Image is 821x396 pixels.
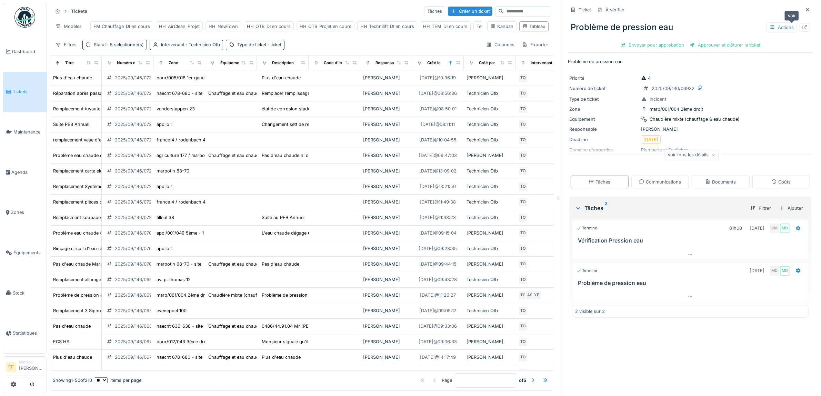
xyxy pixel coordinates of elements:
[569,106,638,112] div: Zone
[363,323,409,329] div: [PERSON_NAME]
[53,276,132,283] div: Remplacement allumges des 2 boilers
[157,261,201,267] div: marbotin 68-70 - site
[467,276,513,283] div: Technicien Otb
[518,166,528,176] div: TO
[363,276,409,283] div: [PERSON_NAME]
[53,137,180,143] div: remplacement vase d'expansion, purgeur, robinet de service
[525,290,535,300] div: AS
[568,18,813,36] div: Problème de pression eau
[419,245,457,252] div: [DATE] @ 09:28:35
[784,11,799,21] div: Voir
[363,106,409,112] div: [PERSON_NAME]
[208,152,292,159] div: Chauffage et eau chaude - Marbotin 60
[53,377,92,384] div: Showing 1 - 50 of 210
[420,199,456,205] div: [DATE] @ 11:49:38
[53,369,91,376] div: Pas d'eau chaude
[518,197,528,207] div: TO
[237,41,281,48] div: Type de ticket
[157,183,172,190] div: apollo 1
[363,354,409,360] div: [PERSON_NAME]
[363,230,409,236] div: [PERSON_NAME]
[13,330,44,336] span: Statistiques
[363,292,409,298] div: [PERSON_NAME]
[262,90,370,97] div: Remplacer remplissage automatique et adapter co...
[115,323,158,329] div: 2025/09/146/06854
[605,7,624,13] div: À vérifier
[53,245,114,252] div: Rinçage circuit d'eau chaude
[106,42,144,47] span: : 5 sélectionné(s)
[220,60,243,66] div: Équipement
[518,120,528,129] div: TO
[53,292,108,298] div: Problème de pression eau
[115,199,156,205] div: 2025/09/146/07231
[157,75,210,81] div: bour/005/018 1er gauche
[420,292,456,298] div: [DATE] @ 11:26:27
[363,75,409,81] div: [PERSON_NAME]
[363,214,409,221] div: [PERSON_NAME]
[262,338,368,345] div: Monsieur signale qu'il y a pas d'eau chaude dep...
[589,179,610,185] div: Tâches
[419,137,457,143] div: [DATE] @ 10:04:55
[777,204,806,213] div: Ajouter
[363,199,409,205] div: [PERSON_NAME]
[605,204,608,212] sup: 2
[53,152,127,159] div: Problème eau chaude et chauffage
[208,90,290,97] div: Chauffage et eau chaude - Haecht 678
[262,261,299,267] div: Pas d'eau chaude
[53,168,120,174] div: Remplacement carte elctronique
[363,245,409,252] div: [PERSON_NAME]
[518,73,528,83] div: TO
[641,75,651,81] div: 4
[532,290,542,300] div: YE
[569,85,638,92] div: Numéro de ticket
[376,60,400,66] div: Responsable
[577,225,597,231] div: Terminé
[115,276,157,283] div: 2025/09/146/06913
[643,136,658,143] div: [DATE]
[53,199,145,205] div: Remplacement pièces chaudière Viessmann
[262,106,316,112] div: état de corrosion stade 10
[13,129,44,135] span: Maintenance
[518,104,528,114] div: TO
[157,338,209,345] div: bour/017/043 3ème droit
[419,261,457,267] div: [DATE] @ 09:44:15
[161,41,220,48] div: Intervenant
[578,280,805,286] h3: Problème de pression eau
[569,116,638,122] div: Équipement
[467,75,513,81] div: [PERSON_NAME]
[262,354,301,360] div: Plus d'eau chaude
[467,261,513,267] div: [PERSON_NAME]
[518,228,528,238] div: TO
[363,152,409,159] div: [PERSON_NAME]
[419,230,457,236] div: [DATE] @ 09:15:04
[518,368,528,378] div: TO
[53,230,219,236] div: Problème eau chaude (vérification). L'eau chaude dégage une mauvaise odeur.
[467,183,513,190] div: Technicien Otb
[750,225,764,231] div: [DATE]
[262,214,304,221] div: Suite au PEB Annuel
[518,151,528,160] div: TO
[770,224,779,233] div: CM
[53,323,91,329] div: Pas d'eau chaude
[115,152,157,159] div: 2025/09/146/07257
[157,369,252,376] div: van droogenbroeck 60-62 / helmet 339 - site
[53,354,92,360] div: Plus d'eau chaude
[569,96,638,102] div: Type de ticket
[157,307,187,314] div: evenepoel 100
[483,40,518,50] div: Colonnes
[52,21,85,31] div: Modèles
[208,354,290,360] div: Chauffage et eau chaude - Haecht 678
[569,75,638,81] div: Priorité
[467,369,513,376] div: [PERSON_NAME]
[518,213,528,222] div: TO
[519,40,551,50] div: Exporter
[575,204,745,212] div: Tâches
[300,23,351,30] div: HH_OTB_Projet en cours
[208,323,310,329] div: Chauffage et eau chaude - Haecht 638 - SMET1
[3,232,47,273] a: Équipements
[363,121,409,128] div: [PERSON_NAME]
[115,307,158,314] div: 2025/09/146/06850
[13,290,44,296] span: Stock
[424,6,445,16] div: Tâches
[6,359,44,376] a: EF Manager[PERSON_NAME]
